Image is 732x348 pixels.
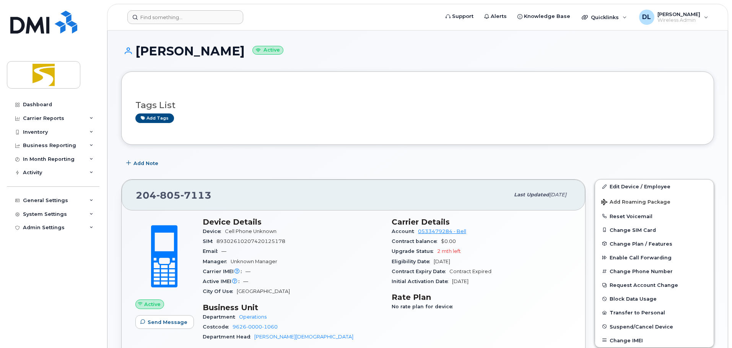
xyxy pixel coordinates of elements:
[203,238,216,244] span: SIM
[595,209,714,223] button: Reset Voicemail
[221,248,226,254] span: —
[246,269,251,274] span: —
[595,320,714,333] button: Suspend/Cancel Device
[135,113,174,123] a: Add tags
[231,259,277,264] span: Unknown Manager
[392,293,571,302] h3: Rate Plan
[133,160,158,167] span: Add Note
[601,199,670,206] span: Add Roaming Package
[203,288,237,294] span: City Of Use
[136,189,211,201] span: 204
[203,259,231,264] span: Manager
[121,156,165,170] button: Add Note
[203,248,221,254] span: Email
[144,301,161,308] span: Active
[549,192,566,197] span: [DATE]
[156,189,181,201] span: 805
[449,269,491,274] span: Contract Expired
[392,248,437,254] span: Upgrade Status
[203,278,243,284] span: Active IMEI
[254,334,353,340] a: [PERSON_NAME][DEMOGRAPHIC_DATA]
[243,278,248,284] span: —
[233,324,278,330] a: 9626-0000-1060
[181,189,211,201] span: 7113
[203,269,246,274] span: Carrier IMEI
[216,238,285,244] span: 89302610207420125178
[135,315,194,329] button: Send Message
[610,241,672,246] span: Change Plan / Features
[203,303,382,312] h3: Business Unit
[121,44,714,58] h1: [PERSON_NAME]
[595,194,714,209] button: Add Roaming Package
[392,269,449,274] span: Contract Expiry Date
[595,306,714,319] button: Transfer to Personal
[135,100,700,110] h3: Tags List
[595,333,714,347] button: Change IMEI
[418,228,466,234] a: 0533479284 - Bell
[595,278,714,292] button: Request Account Change
[392,238,441,244] span: Contract balance
[610,255,672,261] span: Enable Call Forwarding
[203,324,233,330] span: Costcode
[392,304,457,309] span: No rate plan for device
[237,288,290,294] span: [GEOGRAPHIC_DATA]
[239,314,267,320] a: Operations
[203,217,382,227] h3: Device Details
[595,264,714,278] button: Change Phone Number
[595,237,714,251] button: Change Plan / Features
[452,278,468,284] span: [DATE]
[595,251,714,264] button: Enable Call Forwarding
[392,217,571,227] h3: Carrier Details
[392,228,418,234] span: Account
[203,314,239,320] span: Department
[148,319,187,326] span: Send Message
[392,259,434,264] span: Eligibility Date
[203,334,254,340] span: Department Head
[595,292,714,306] button: Block Data Usage
[434,259,450,264] span: [DATE]
[595,180,714,193] a: Edit Device / Employee
[203,228,225,234] span: Device
[441,238,456,244] span: $0.00
[252,46,283,55] small: Active
[595,223,714,237] button: Change SIM Card
[610,324,673,329] span: Suspend/Cancel Device
[514,192,549,197] span: Last updated
[225,228,277,234] span: Cell Phone Unknown
[437,248,461,254] span: 2 mth left
[392,278,452,284] span: Initial Activation Date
